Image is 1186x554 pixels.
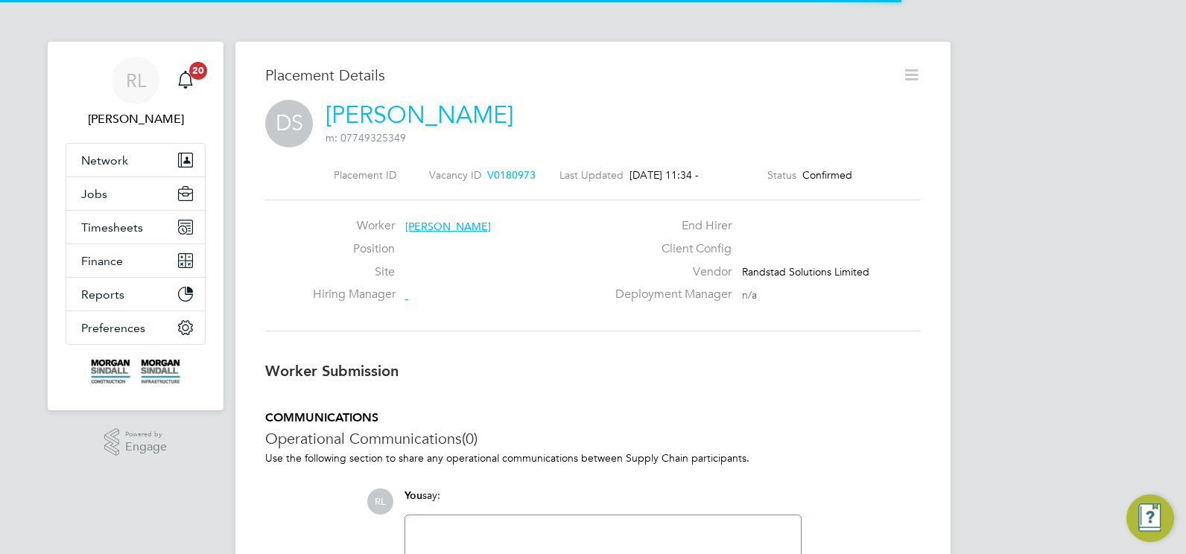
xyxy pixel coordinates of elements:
[487,168,536,182] span: V0180973
[66,244,205,277] button: Finance
[66,278,205,311] button: Reports
[265,429,921,448] h3: Operational Communications
[606,287,732,302] label: Deployment Manager
[559,168,624,182] label: Last Updated
[126,71,146,90] span: RL
[326,131,406,144] span: m: 07749325349
[189,62,207,80] span: 20
[66,177,205,210] button: Jobs
[81,287,124,302] span: Reports
[405,488,802,515] div: say:
[265,66,891,85] h3: Placement Details
[462,429,478,448] span: (0)
[125,441,167,453] span: Engage
[313,241,395,257] label: Position
[171,57,200,104] a: 20
[606,264,732,280] label: Vendor
[1126,494,1174,542] button: Engage Resource Center
[405,220,491,233] span: [PERSON_NAME]
[66,144,205,176] button: Network
[48,42,223,410] nav: Main navigation
[81,220,143,235] span: Timesheets
[313,218,395,234] label: Worker
[265,100,313,147] span: DS
[66,57,206,128] a: RL[PERSON_NAME]
[81,254,123,268] span: Finance
[405,489,422,502] span: You
[265,410,921,426] h5: COMMUNICATIONS
[742,288,757,302] span: n/a
[802,168,852,182] span: Confirmed
[606,218,732,234] label: End Hirer
[630,168,699,182] span: [DATE] 11:34 -
[767,168,796,182] label: Status
[66,360,206,383] a: Go to home page
[104,428,168,456] a: Powered byEngage
[326,101,513,130] a: [PERSON_NAME]
[606,241,732,257] label: Client Config
[265,451,921,465] p: Use the following section to share any operational communications between Supply Chain participants.
[81,321,145,335] span: Preferences
[367,488,393,515] span: RL
[429,168,481,182] label: Vacancy ID
[81,153,128,168] span: Network
[66,110,206,128] span: Rob Lesbirel
[125,428,167,441] span: Powered by
[81,187,107,201] span: Jobs
[66,311,205,344] button: Preferences
[313,287,395,302] label: Hiring Manager
[334,168,396,182] label: Placement ID
[742,265,869,278] span: Randstad Solutions Limited
[91,360,180,383] img: morgansindall-logo-retina.png
[66,211,205,243] button: Timesheets
[313,264,395,280] label: Site
[265,362,399,380] b: Worker Submission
